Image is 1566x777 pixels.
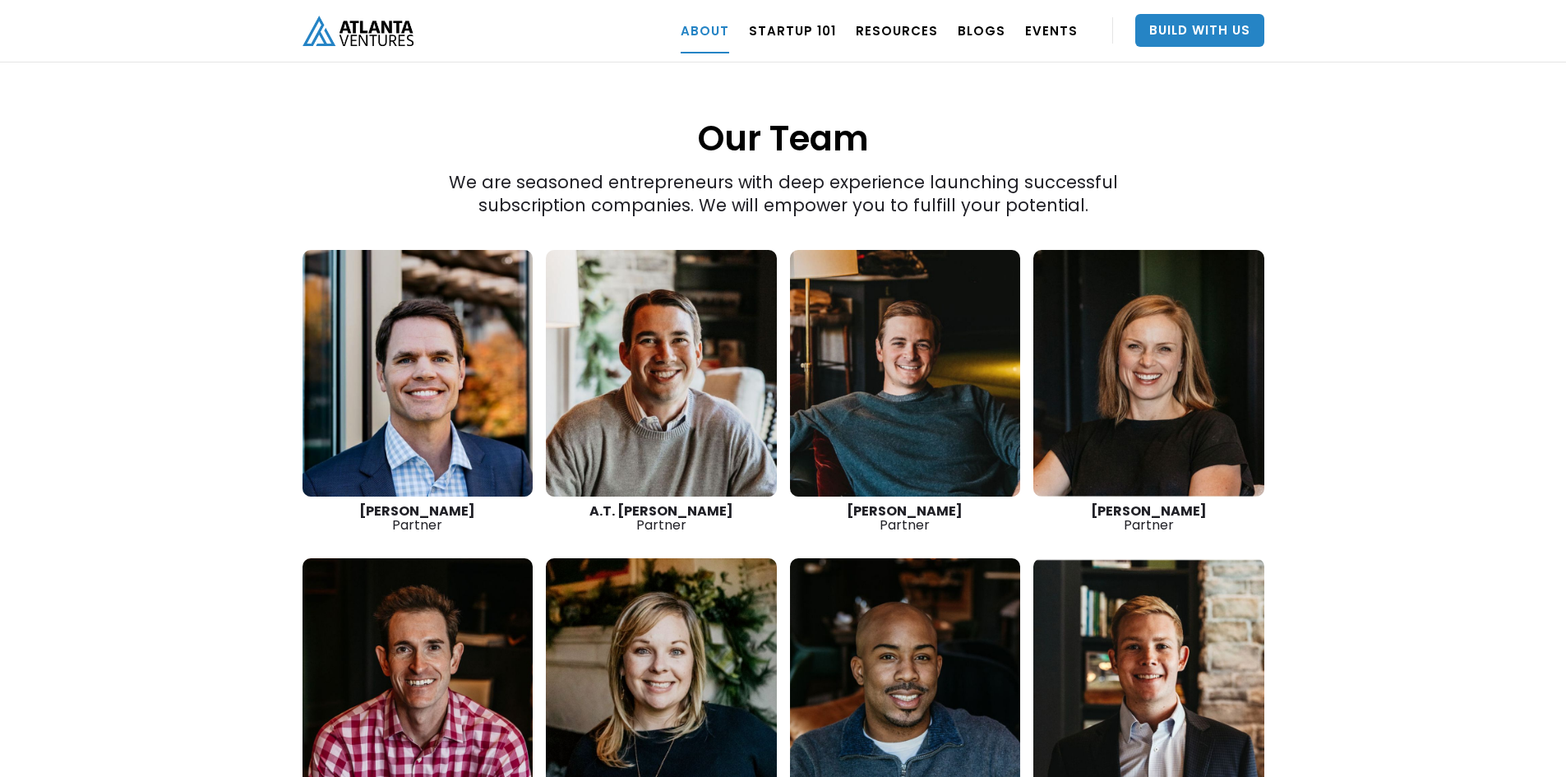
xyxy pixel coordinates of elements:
strong: [PERSON_NAME] [359,502,475,520]
a: RESOURCES [856,7,938,53]
strong: A.T. [PERSON_NAME] [589,502,733,520]
a: Build With Us [1135,14,1264,47]
div: Partner [790,504,1021,532]
a: EVENTS [1025,7,1078,53]
div: Partner [1033,504,1264,532]
div: Partner [303,504,534,532]
div: Partner [546,504,777,532]
a: Startup 101 [749,7,836,53]
a: ABOUT [681,7,729,53]
h1: Our Team [303,33,1264,162]
strong: [PERSON_NAME] [1091,502,1207,520]
strong: [PERSON_NAME] [847,502,963,520]
a: BLOGS [958,7,1005,53]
